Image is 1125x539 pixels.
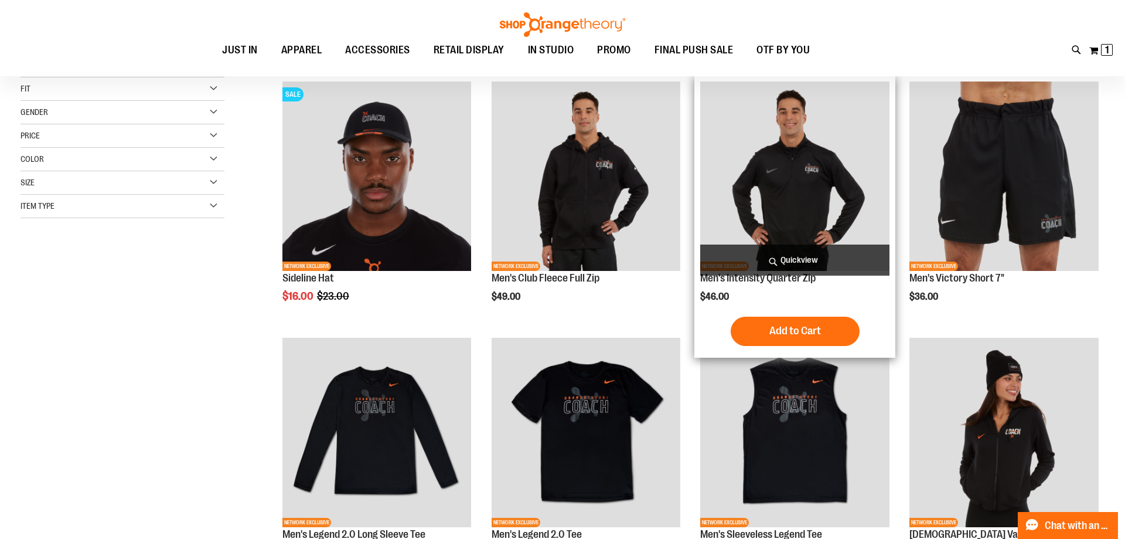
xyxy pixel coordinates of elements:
span: Price [21,131,40,140]
span: JUST IN [222,37,258,63]
div: product [904,76,1104,331]
span: NETWORK EXCLUSIVE [909,262,958,271]
span: $46.00 [700,291,731,302]
span: PROMO [597,37,631,63]
span: NETWORK EXCLUSIVE [282,262,331,271]
span: APPAREL [281,37,322,63]
a: OTF Mens Coach FA23 Legend Sleeveless Tee - Black primary imageNETWORK EXCLUSIVE [700,338,889,529]
a: Men's Club Fleece Full Zip [492,272,599,284]
span: Color [21,154,44,164]
a: Quickview [700,245,889,276]
a: OTF Mens Coach FA23 Legend 2.0 LS Tee - Black primary imageNETWORK EXCLUSIVE [282,338,472,529]
button: Chat with an Expert [1018,512,1119,539]
a: Men's Intensity Quarter Zip [700,272,816,284]
span: NETWORK EXCLUSIVE [492,262,540,271]
span: NETWORK EXCLUSIVE [700,518,749,527]
img: OTF Mens Coach FA23 Legend 2.0 LS Tee - Black primary image [282,338,472,527]
a: Sideline Hat [282,272,334,284]
img: OTF Mens Coach FA23 Legend 2.0 SS Tee - Black primary image [492,338,681,527]
span: NETWORK EXCLUSIVE [282,518,331,527]
span: Add to Cart [769,324,821,337]
span: Size [21,178,35,187]
button: Add to Cart [731,317,860,346]
span: Chat with an Expert [1045,520,1111,531]
span: Item Type [21,201,54,211]
img: Shop Orangetheory [498,12,627,37]
span: $16.00 [282,290,315,302]
div: product [486,76,687,331]
span: Fit [21,84,30,93]
span: $23.00 [317,290,351,302]
img: OTF Mens Coach FA23 Intensity Quarter Zip - Black primary image [700,82,889,271]
span: RETAIL DISPLAY [434,37,504,63]
span: NETWORK EXCLUSIVE [492,518,540,527]
img: OTF Mens Coach FA23 Club Fleece Full Zip - Black primary image [492,82,681,271]
a: OTF Mens Coach FA23 Intensity Quarter Zip - Black primary imageNETWORK EXCLUSIVE [700,82,889,273]
span: FINAL PUSH SALE [654,37,734,63]
span: ACCESSORIES [345,37,410,63]
a: OTF Mens Coach FA23 Victory Short - Black primary imageNETWORK EXCLUSIVE [909,82,1099,273]
span: 1 [1105,44,1109,56]
a: OTF Ladies Coach FA23 Varsity Full Zip - Black primary imageNETWORK EXCLUSIVE [909,338,1099,529]
div: product [694,76,895,357]
img: OTF Mens Coach FA23 Victory Short - Black primary image [909,82,1099,271]
span: $49.00 [492,291,522,302]
span: SALE [282,87,304,101]
span: IN STUDIO [528,37,574,63]
span: Gender [21,107,48,117]
span: NETWORK EXCLUSIVE [909,518,958,527]
img: OTF Ladies Coach FA23 Varsity Full Zip - Black primary image [909,338,1099,527]
img: OTF Mens Coach FA23 Legend Sleeveless Tee - Black primary image [700,338,889,527]
a: Sideline Hat primary imageSALENETWORK EXCLUSIVE [282,82,472,273]
img: Sideline Hat primary image [282,82,472,271]
span: OTF BY YOU [756,37,810,63]
span: $36.00 [909,291,940,302]
a: Men's Victory Short 7" [909,272,1004,284]
a: OTF Mens Coach FA23 Legend 2.0 SS Tee - Black primary imageNETWORK EXCLUSIVE [492,338,681,529]
div: product [277,76,478,331]
a: OTF Mens Coach FA23 Club Fleece Full Zip - Black primary imageNETWORK EXCLUSIVE [492,82,681,273]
